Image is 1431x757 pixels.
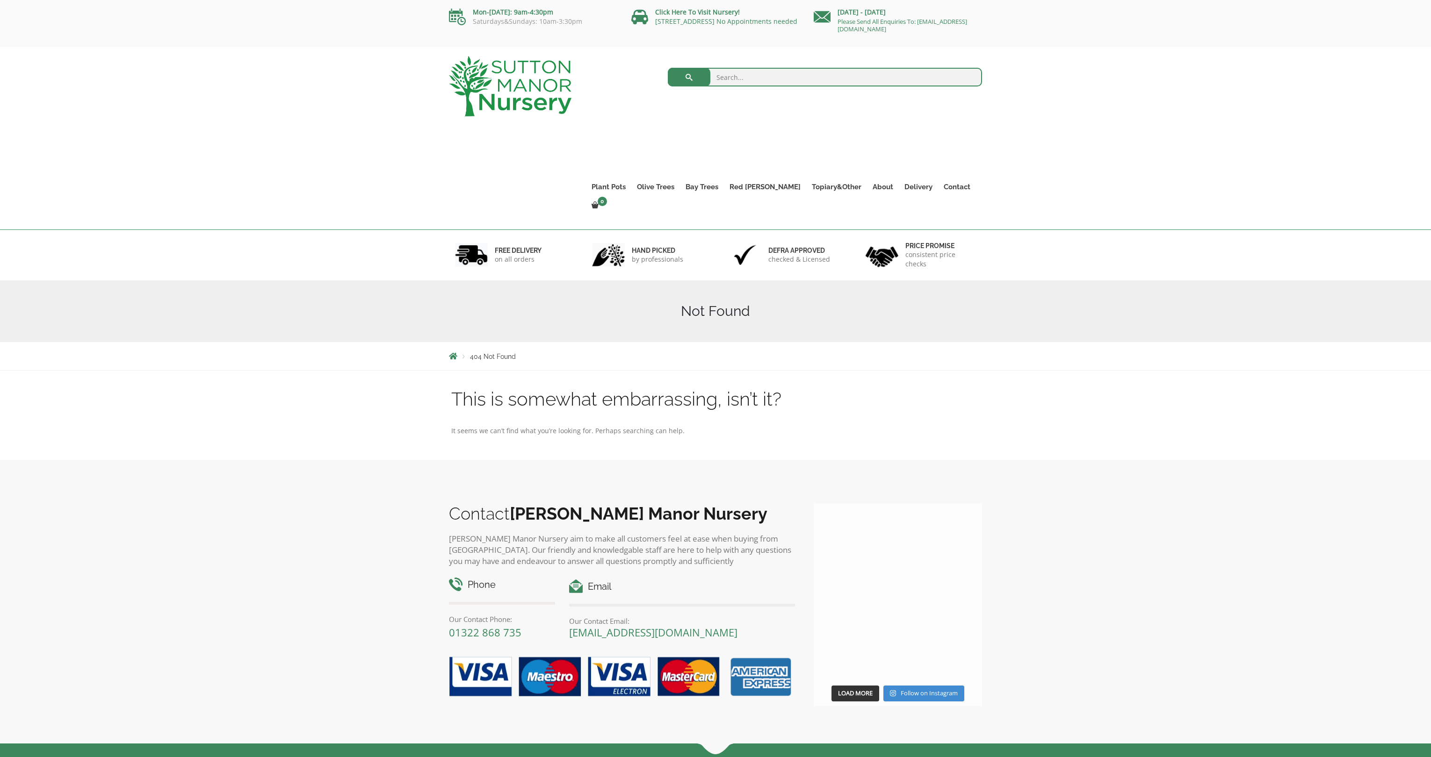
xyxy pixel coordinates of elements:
img: 4.jpg [866,241,898,269]
a: Topiary&Other [806,180,867,193]
img: 1.jpg [455,243,488,267]
a: Red [PERSON_NAME] [724,180,806,193]
h4: Email [569,579,795,594]
a: Click Here To Visit Nursery! [655,7,740,16]
h1: Not Found [449,303,982,320]
a: Delivery [899,180,938,193]
p: on all orders [495,255,542,264]
a: 01322 868 735 [449,625,521,639]
p: by professionals [632,255,683,264]
p: checked & Licensed [768,255,830,264]
p: Our Contact Phone: [449,614,555,625]
p: It seems we can’t find what you’re looking for. Perhaps searching can help. [451,425,980,436]
p: [PERSON_NAME] Manor Nursery aim to make all customers feel at ease when buying from [GEOGRAPHIC_D... [449,533,795,567]
button: Load More [831,686,879,701]
a: Olive Trees [631,180,680,193]
a: Bay Trees [680,180,724,193]
h1: This is somewhat embarrassing, isn’t it? [451,389,980,409]
b: [PERSON_NAME] Manor Nursery [510,504,767,523]
span: Follow on Instagram [901,689,958,697]
h6: Price promise [905,242,976,250]
span: Load More [838,689,873,697]
nav: Breadcrumbs [449,352,982,360]
input: Search... [668,68,983,86]
h6: hand picked [632,246,683,255]
h2: Contact [449,504,795,523]
img: payment-options.png [442,651,795,703]
a: About [867,180,899,193]
h6: Defra approved [768,246,830,255]
h4: Phone [449,578,555,592]
img: 2.jpg [592,243,625,267]
a: Please Send All Enquiries To: [EMAIL_ADDRESS][DOMAIN_NAME] [838,17,967,33]
a: [EMAIL_ADDRESS][DOMAIN_NAME] [569,625,737,639]
p: [DATE] - [DATE] [814,7,982,18]
p: Saturdays&Sundays: 10am-3:30pm [449,18,617,25]
a: Plant Pots [586,180,631,193]
p: consistent price checks [905,250,976,269]
svg: Instagram [890,690,896,697]
p: Mon-[DATE]: 9am-4:30pm [449,7,617,18]
span: 404 Not Found [470,353,516,360]
img: 3.jpg [729,243,761,267]
a: 0 [586,199,610,212]
span: 0 [598,197,607,206]
h6: FREE DELIVERY [495,246,542,255]
a: Instagram Follow on Instagram [883,686,964,701]
a: Contact [938,180,976,193]
a: [STREET_ADDRESS] No Appointments needed [655,17,797,26]
p: Our Contact Email: [569,615,795,627]
img: logo [449,56,571,116]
